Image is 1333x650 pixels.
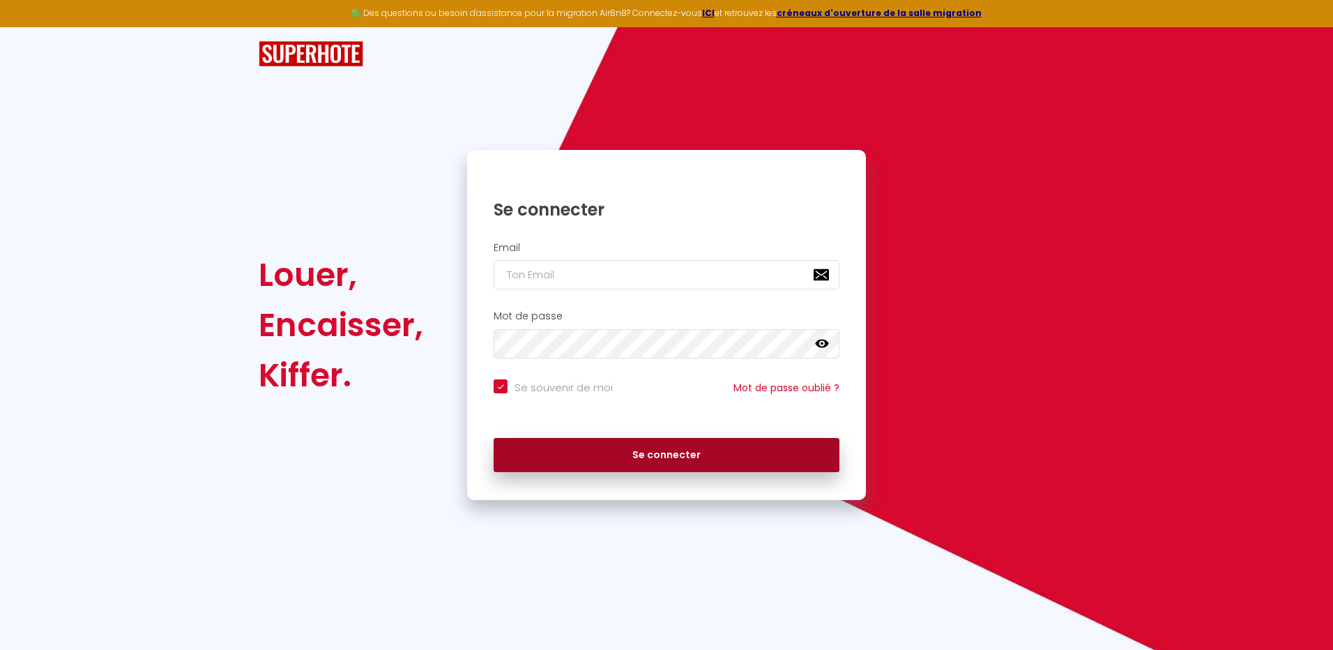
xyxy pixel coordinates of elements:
[777,7,982,19] a: créneaux d'ouverture de la salle migration
[259,41,363,67] img: SuperHote logo
[494,260,839,289] input: Ton Email
[259,250,423,300] div: Louer,
[494,310,839,322] h2: Mot de passe
[259,300,423,350] div: Encaisser,
[259,350,423,400] div: Kiffer.
[702,7,715,19] a: ICI
[494,242,839,254] h2: Email
[733,381,839,395] a: Mot de passe oublié ?
[494,438,839,473] button: Se connecter
[494,199,839,220] h1: Se connecter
